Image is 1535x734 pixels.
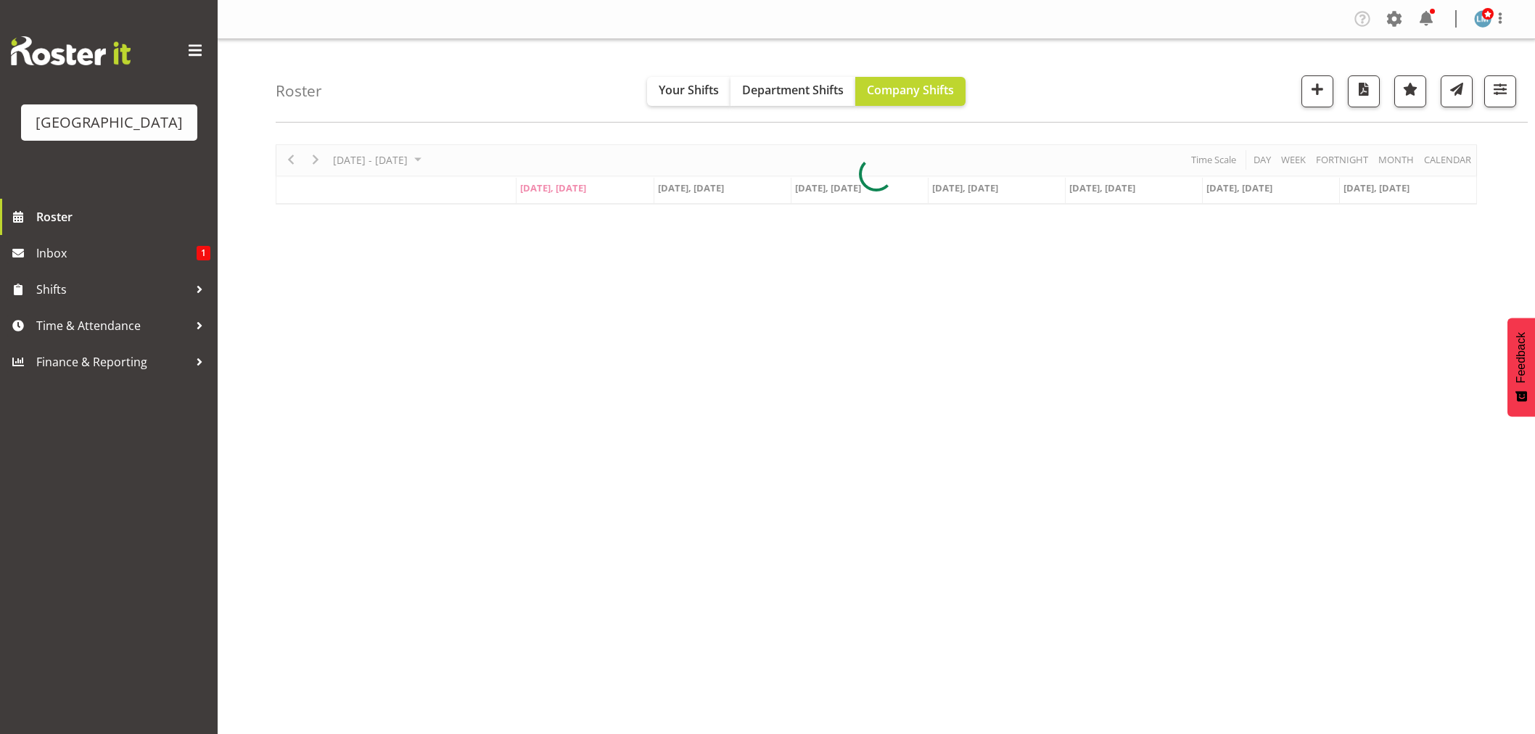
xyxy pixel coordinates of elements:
span: 1 [197,246,210,260]
span: Your Shifts [659,82,719,98]
button: Highlight an important date within the roster. [1394,75,1426,107]
span: Time & Attendance [36,315,189,337]
span: Department Shifts [742,82,844,98]
button: Add a new shift [1301,75,1333,107]
button: Feedback - Show survey [1507,318,1535,416]
button: Company Shifts [855,77,966,106]
span: Feedback [1515,332,1528,383]
button: Department Shifts [731,77,855,106]
img: Rosterit website logo [11,36,131,65]
span: Finance & Reporting [36,351,189,373]
img: lesley-mckenzie127.jpg [1474,10,1491,28]
h4: Roster [276,83,322,99]
span: Inbox [36,242,197,264]
button: Your Shifts [647,77,731,106]
div: [GEOGRAPHIC_DATA] [36,112,183,133]
button: Download a PDF of the roster according to the set date range. [1348,75,1380,107]
button: Send a list of all shifts for the selected filtered period to all rostered employees. [1441,75,1473,107]
button: Filter Shifts [1484,75,1516,107]
span: Shifts [36,279,189,300]
span: Roster [36,206,210,228]
span: Company Shifts [867,82,954,98]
